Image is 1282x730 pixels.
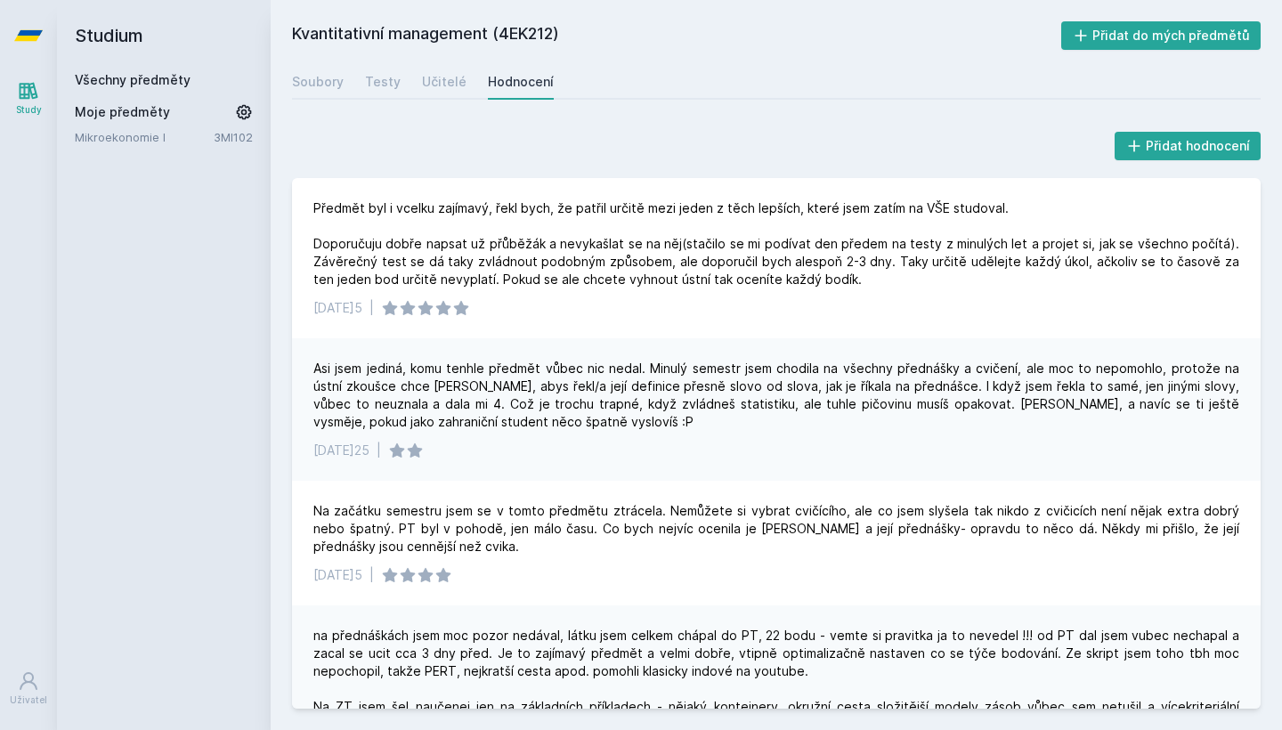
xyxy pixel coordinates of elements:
button: Přidat do mých předmětů [1061,21,1262,50]
a: Mikroekonomie I [75,128,214,146]
a: Hodnocení [488,64,554,100]
div: | [377,442,381,459]
div: Předmět byl i vcelku zajímavý, řekl bych, že patřil určitě mezi jeden z těch lepších, které jsem ... [313,199,1239,288]
div: Uživatel [10,693,47,707]
a: Soubory [292,64,344,100]
div: Učitelé [422,73,467,91]
div: [DATE]5 [313,566,362,584]
h2: Kvantitativní management (4EK212) [292,21,1061,50]
a: Uživatel [4,661,53,716]
span: Moje předměty [75,103,170,121]
div: | [369,566,374,584]
div: [DATE]5 [313,299,362,317]
div: Soubory [292,73,344,91]
div: Study [16,103,42,117]
a: Učitelé [422,64,467,100]
div: Asi jsem jediná, komu tenhle předmět vůbec nic nedal. Minulý semestr jsem chodila na všechny před... [313,360,1239,431]
div: Testy [365,73,401,91]
div: | [369,299,374,317]
div: [DATE]25 [313,442,369,459]
a: Všechny předměty [75,72,191,87]
a: 3MI102 [214,130,253,144]
a: Study [4,71,53,126]
div: Na začátku semestru jsem se v tomto předmětu ztrácela. Nemůžete si vybrat cvičícího, ale co jsem ... [313,502,1239,556]
button: Přidat hodnocení [1115,132,1262,160]
div: Hodnocení [488,73,554,91]
a: Testy [365,64,401,100]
